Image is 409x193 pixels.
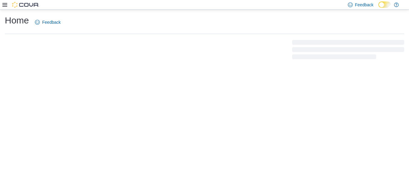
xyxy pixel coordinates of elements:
input: Dark Mode [378,2,391,8]
span: Loading [292,41,404,60]
h1: Home [5,14,29,26]
img: Cova [12,2,39,8]
span: Feedback [42,19,61,25]
span: Feedback [355,2,373,8]
a: Feedback [33,16,63,28]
